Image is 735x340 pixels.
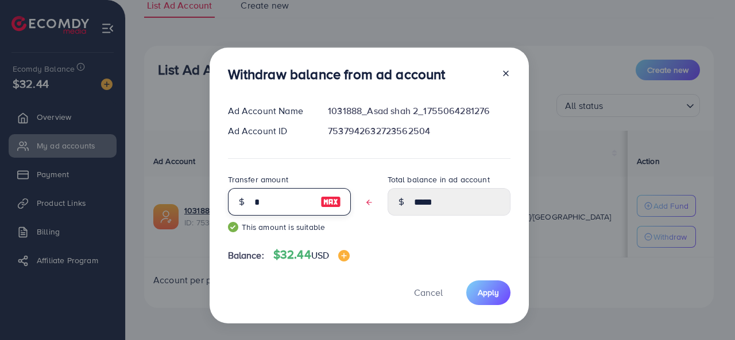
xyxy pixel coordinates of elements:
[228,249,264,262] span: Balance:
[388,174,490,185] label: Total balance in ad account
[219,124,319,138] div: Ad Account ID
[466,280,510,305] button: Apply
[686,288,726,331] iframe: Chat
[320,195,341,209] img: image
[338,250,350,261] img: image
[319,104,519,118] div: 1031888_Asad shah 2_1755064281276
[400,280,457,305] button: Cancel
[228,222,238,232] img: guide
[414,286,443,299] span: Cancel
[219,104,319,118] div: Ad Account Name
[228,66,446,83] h3: Withdraw balance from ad account
[228,174,288,185] label: Transfer amount
[273,248,350,262] h4: $32.44
[311,249,329,261] span: USD
[319,124,519,138] div: 7537942632723562504
[228,221,351,233] small: This amount is suitable
[478,287,499,298] span: Apply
